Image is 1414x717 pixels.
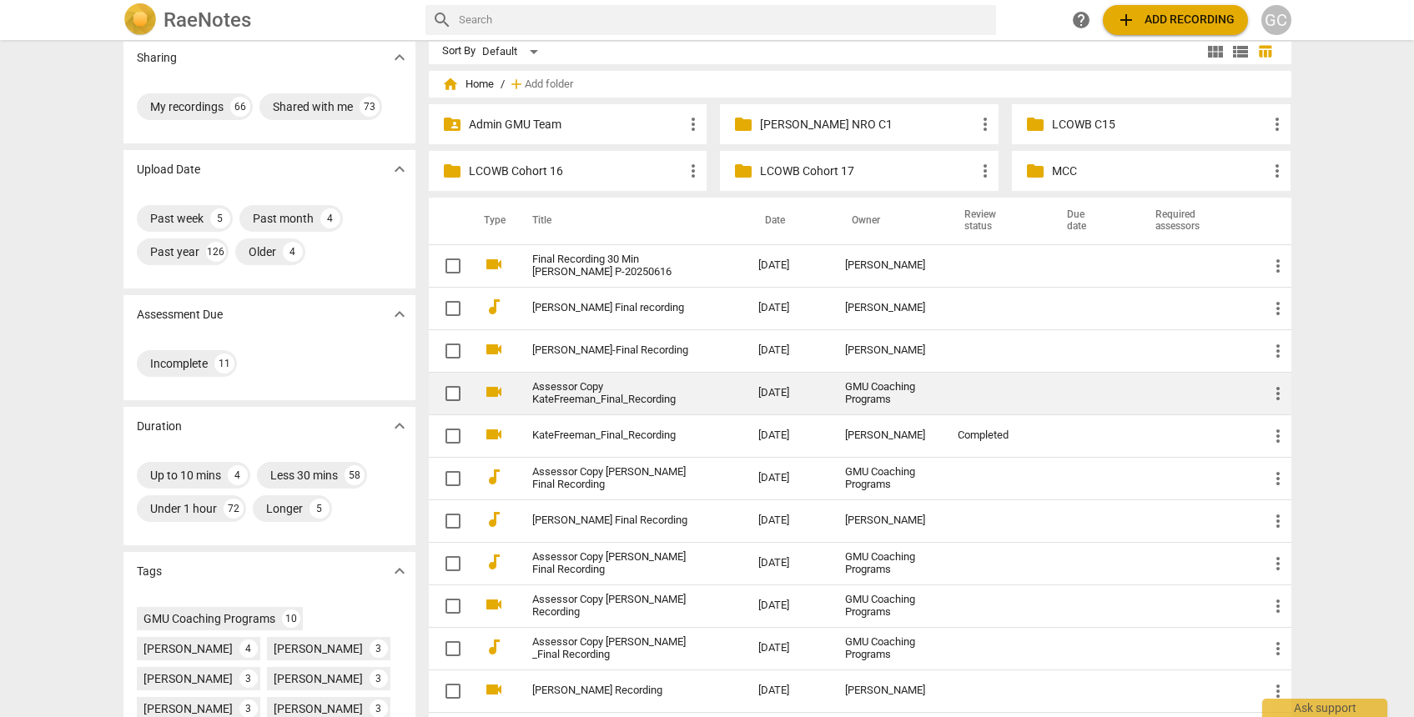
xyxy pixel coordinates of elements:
span: help [1071,10,1091,30]
p: Assessment Due [137,306,223,323]
button: Show more [387,414,412,439]
td: [DATE] [745,669,832,712]
p: LCOWB Cohort 17 [760,163,975,180]
span: folder [1025,114,1045,134]
span: audiotrack [484,509,504,529]
span: more_vert [1268,384,1288,404]
span: more_vert [1267,161,1287,181]
span: more_vert [975,114,995,134]
span: audiotrack [484,637,504,657]
span: folder [733,114,753,134]
span: expand_more [390,304,410,324]
div: 66 [230,97,250,117]
div: Ask support [1262,699,1387,717]
span: videocam [484,339,504,359]
div: [PERSON_NAME] [274,700,363,717]
span: audiotrack [484,552,504,572]
span: folder [442,161,462,181]
button: Table view [1253,39,1278,64]
div: Past week [150,210,204,227]
div: Less 30 mins [270,467,338,484]
span: videocam [484,382,504,402]
span: table_chart [1257,43,1273,59]
div: [PERSON_NAME] [845,259,931,272]
span: add [1116,10,1136,30]
div: 58 [345,465,365,485]
span: expand_more [390,48,410,68]
div: Shared with me [273,98,353,115]
div: Completed [958,429,1034,442]
span: more_vert [975,161,995,181]
button: Show more [387,559,412,584]
input: Search [459,7,989,33]
a: Assessor Copy [PERSON_NAME] Final Recording [532,551,699,576]
div: GMU Coaching Programs [845,551,931,576]
div: Past month [253,210,314,227]
span: folder [1025,161,1045,181]
div: Under 1 hour [150,500,217,517]
p: Tags [137,563,162,580]
span: more_vert [683,114,703,134]
div: Older [249,243,276,260]
span: audiotrack [484,467,504,487]
span: view_list [1230,42,1250,62]
p: COE NRO C1 [760,116,975,133]
div: [PERSON_NAME] [143,700,233,717]
th: Date [745,198,832,244]
div: 4 [320,208,340,228]
div: GMU Coaching Programs [845,381,931,406]
p: MCC [1052,163,1267,180]
span: expand_more [390,561,410,581]
a: Final Recording 30 Min [PERSON_NAME] P-20250616 [532,253,699,278]
div: GC [1261,5,1291,35]
span: Add folder [525,78,573,91]
div: Longer [266,500,303,517]
button: Show more [387,157,412,182]
td: [DATE] [745,499,832,542]
span: expand_more [390,159,410,179]
span: videocam [484,594,504,614]
span: more_vert [1267,114,1287,134]
p: Sharing [137,49,177,67]
button: Tile view [1203,39,1228,64]
span: expand_more [390,416,410,436]
a: Assessor Copy [PERSON_NAME] Recording [532,594,699,619]
div: 126 [206,242,226,262]
th: Owner [832,198,944,244]
a: Assessor Copy [PERSON_NAME] _Final Recording [532,636,699,661]
span: more_vert [1268,256,1288,276]
div: [PERSON_NAME] [845,302,931,314]
a: [PERSON_NAME] Final recording [532,302,699,314]
span: folder [733,161,753,181]
button: Upload [1103,5,1248,35]
td: [DATE] [745,287,832,329]
td: [DATE] [745,414,832,457]
span: videocam [484,424,504,444]
a: Help [1066,5,1096,35]
div: My recordings [150,98,224,115]
div: 4 [283,242,303,262]
div: [PERSON_NAME] [143,670,233,687]
td: [DATE] [745,584,832,627]
td: [DATE] [745,457,832,499]
span: videocam [484,679,504,699]
a: KateFreeman_Final_Recording [532,429,699,442]
div: 3 [239,669,258,688]
span: home [442,76,459,93]
p: Admin GMU Team [469,116,684,133]
span: more_vert [1268,298,1288,318]
div: 72 [224,499,244,519]
div: 3 [370,639,388,658]
div: 73 [360,97,380,117]
div: [PERSON_NAME] [274,640,363,657]
span: more_vert [1268,596,1288,616]
p: Duration [137,418,182,435]
span: more_vert [1268,511,1288,531]
p: Upload Date [137,161,200,178]
span: videocam [484,254,504,274]
a: LogoRaeNotes [123,3,412,37]
a: Assessor Copy [PERSON_NAME] Final Recording [532,466,699,491]
button: Show more [387,45,412,70]
span: more_vert [1268,639,1288,659]
div: 4 [239,639,258,658]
